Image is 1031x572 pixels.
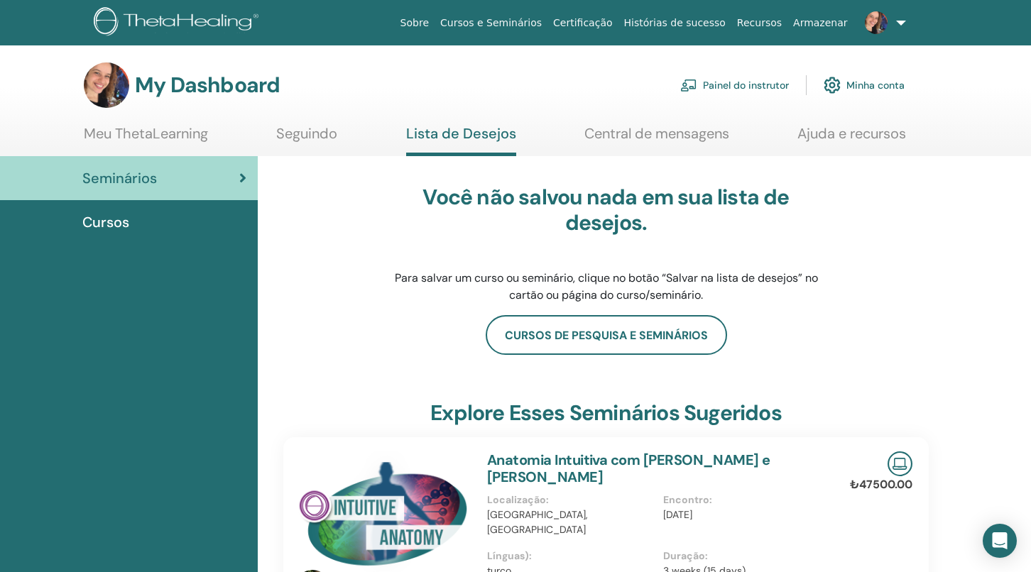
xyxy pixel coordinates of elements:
a: cursos de pesquisa e seminários [486,315,727,355]
a: Ajuda e recursos [797,125,906,153]
a: Lista de Desejos [406,125,516,156]
span: Seminários [82,167,157,189]
div: Open Intercom Messenger [983,524,1017,558]
a: Cursos e Seminários [435,10,547,36]
p: Localização : [487,493,655,507]
a: Meu ThetaLearning [84,125,208,153]
a: Histórias de sucesso [618,10,731,36]
p: Línguas) : [487,549,655,563]
p: Encontro : [663,493,831,507]
img: Live Online Seminar [888,451,912,476]
h3: My Dashboard [135,72,280,98]
a: Painel do instrutor [680,70,789,101]
a: Seguindo [276,125,337,153]
span: Cursos [82,211,129,233]
img: logo.png [94,7,263,39]
p: [DATE] [663,507,831,522]
a: Minha conta [824,70,905,101]
a: Anatomia Intuitiva com [PERSON_NAME] e [PERSON_NAME] [487,451,770,486]
p: Duração : [663,549,831,563]
p: Para salvar um curso ou seminário, clique no botão “Salvar na lista de desejos” no cartão ou pági... [383,270,830,304]
p: [GEOGRAPHIC_DATA], [GEOGRAPHIC_DATA] [487,507,655,537]
img: cog.svg [824,73,841,97]
p: ₺47500.00 [850,476,912,493]
a: Recursos [731,10,787,36]
a: Certificação [547,10,618,36]
h3: Explore esses seminários sugeridos [430,400,782,426]
img: default.jpg [84,62,129,108]
a: Central de mensagens [584,125,729,153]
img: chalkboard-teacher.svg [680,79,697,92]
img: default.jpg [865,11,888,34]
h3: Você não salvou nada em sua lista de desejos. [383,185,830,236]
a: Armazenar [787,10,853,36]
a: Sobre [395,10,435,36]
